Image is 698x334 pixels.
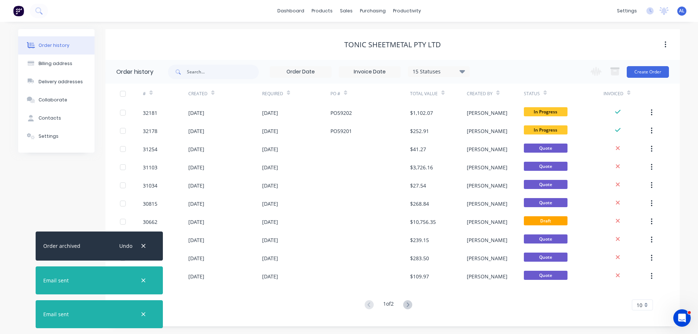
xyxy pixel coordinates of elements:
[467,254,508,262] div: [PERSON_NAME]
[39,133,59,140] div: Settings
[627,66,669,78] button: Create Order
[18,73,95,91] button: Delivery addresses
[330,84,410,104] div: PO #
[603,84,649,104] div: Invoiced
[43,277,69,284] div: Email sent
[262,109,278,117] div: [DATE]
[637,301,642,309] span: 10
[188,200,204,208] div: [DATE]
[143,127,157,135] div: 32178
[262,236,278,244] div: [DATE]
[524,271,567,280] span: Quote
[262,273,278,280] div: [DATE]
[524,180,567,189] span: Quote
[274,5,308,16] a: dashboard
[188,236,204,244] div: [DATE]
[13,5,24,16] img: Factory
[39,97,67,103] div: Collaborate
[39,60,72,67] div: Billing address
[524,162,567,171] span: Quote
[467,90,493,97] div: Created By
[467,84,523,104] div: Created By
[143,218,157,226] div: 30662
[143,90,146,97] div: #
[467,218,508,226] div: [PERSON_NAME]
[467,236,508,244] div: [PERSON_NAME]
[524,90,540,97] div: Status
[524,107,567,116] span: In Progress
[188,164,204,171] div: [DATE]
[143,200,157,208] div: 30815
[143,109,157,117] div: 32181
[188,182,204,189] div: [DATE]
[262,254,278,262] div: [DATE]
[524,198,567,207] span: Quote
[383,300,394,310] div: 1 of 2
[18,109,95,127] button: Contacts
[330,109,352,117] div: PO59202
[262,164,278,171] div: [DATE]
[18,91,95,109] button: Collaborate
[467,164,508,171] div: [PERSON_NAME]
[143,182,157,189] div: 31034
[410,200,429,208] div: $268.84
[524,216,567,225] span: Draft
[143,164,157,171] div: 31103
[467,182,508,189] div: [PERSON_NAME]
[356,5,389,16] div: purchasing
[262,200,278,208] div: [DATE]
[410,182,426,189] div: $27.54
[524,144,567,153] span: Quote
[188,127,204,135] div: [DATE]
[188,84,262,104] div: Created
[18,127,95,145] button: Settings
[262,90,283,97] div: Required
[410,236,429,244] div: $239.15
[188,273,204,280] div: [DATE]
[336,5,356,16] div: sales
[467,145,508,153] div: [PERSON_NAME]
[524,125,567,134] span: In Progress
[524,253,567,262] span: Quote
[39,42,69,49] div: Order history
[410,164,433,171] div: $3,726.16
[262,218,278,226] div: [DATE]
[116,68,153,76] div: Order history
[262,127,278,135] div: [DATE]
[410,90,438,97] div: Total Value
[410,273,429,280] div: $109.97
[188,218,204,226] div: [DATE]
[467,200,508,208] div: [PERSON_NAME]
[410,109,433,117] div: $1,102.07
[467,109,508,117] div: [PERSON_NAME]
[270,67,331,77] input: Order Date
[339,67,400,77] input: Invoice Date
[467,127,508,135] div: [PERSON_NAME]
[115,241,136,251] button: Undo
[524,84,603,104] div: Status
[262,84,330,104] div: Required
[673,309,691,327] iframe: Intercom live chat
[524,234,567,244] span: Quote
[18,55,95,73] button: Billing address
[679,8,685,14] span: AL
[187,65,259,79] input: Search...
[410,127,429,135] div: $252.91
[143,84,188,104] div: #
[308,5,336,16] div: products
[408,68,469,76] div: 15 Statuses
[330,127,352,135] div: PO59201
[467,273,508,280] div: [PERSON_NAME]
[262,182,278,189] div: [DATE]
[43,242,80,250] div: Order archived
[613,5,641,16] div: settings
[188,109,204,117] div: [DATE]
[188,254,204,262] div: [DATE]
[43,310,69,318] div: Email sent
[410,145,426,153] div: $41.27
[39,115,61,121] div: Contacts
[262,145,278,153] div: [DATE]
[389,5,425,16] div: productivity
[410,254,429,262] div: $283.50
[18,36,95,55] button: Order history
